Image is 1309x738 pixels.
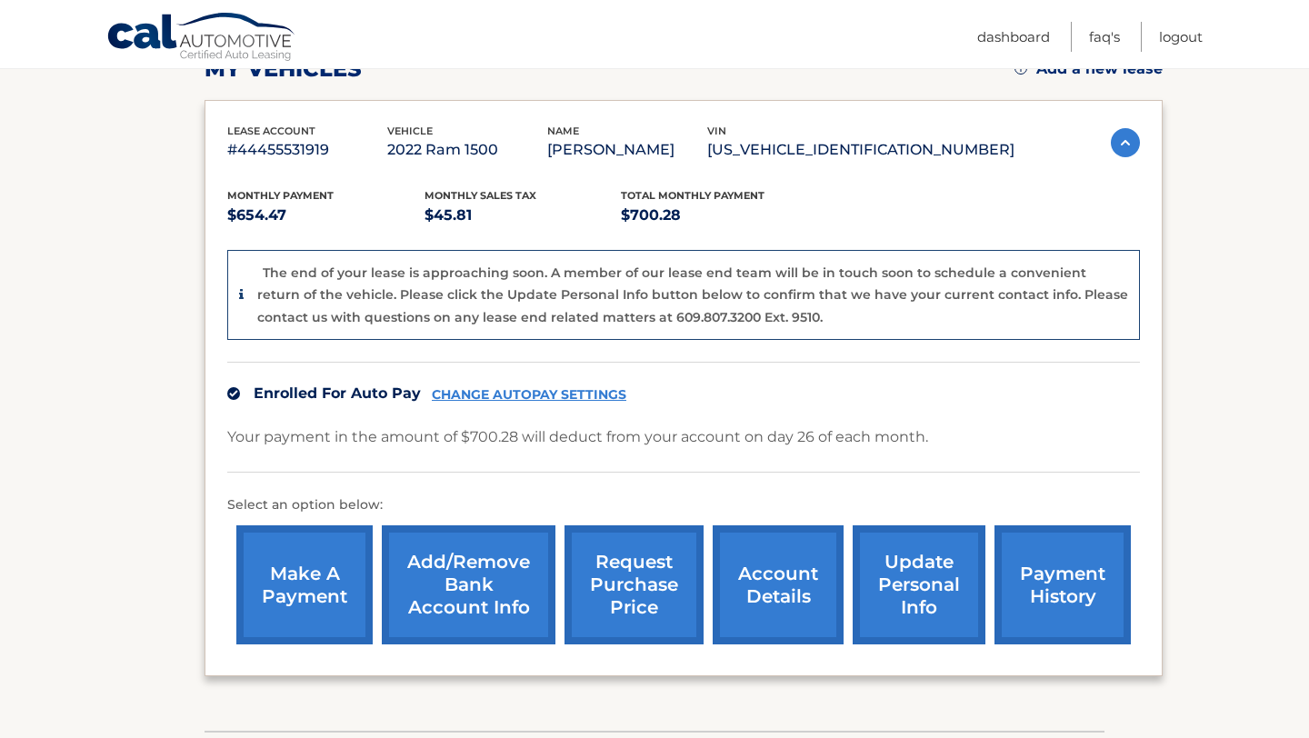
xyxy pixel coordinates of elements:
a: payment history [994,525,1131,644]
span: name [547,125,579,137]
a: account details [713,525,844,644]
img: accordion-active.svg [1111,128,1140,157]
a: make a payment [236,525,373,644]
span: Monthly Payment [227,189,334,202]
a: Dashboard [977,22,1050,52]
span: Monthly sales Tax [425,189,536,202]
p: $45.81 [425,203,622,228]
p: Your payment in the amount of $700.28 will deduct from your account on day 26 of each month. [227,424,928,450]
a: request purchase price [565,525,704,644]
p: [PERSON_NAME] [547,137,707,163]
span: lease account [227,125,315,137]
span: Enrolled For Auto Pay [254,384,421,402]
a: Add/Remove bank account info [382,525,555,644]
p: #44455531919 [227,137,387,163]
img: check.svg [227,387,240,400]
span: Total Monthly Payment [621,189,764,202]
p: [US_VEHICLE_IDENTIFICATION_NUMBER] [707,137,1014,163]
p: $654.47 [227,203,425,228]
a: Logout [1159,22,1203,52]
a: update personal info [853,525,985,644]
span: vin [707,125,726,137]
p: The end of your lease is approaching soon. A member of our lease end team will be in touch soon t... [257,264,1128,325]
p: Select an option below: [227,494,1140,516]
p: $700.28 [621,203,818,228]
span: vehicle [387,125,433,137]
p: 2022 Ram 1500 [387,137,547,163]
a: CHANGE AUTOPAY SETTINGS [432,387,626,403]
a: Cal Automotive [106,12,297,65]
a: FAQ's [1089,22,1120,52]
